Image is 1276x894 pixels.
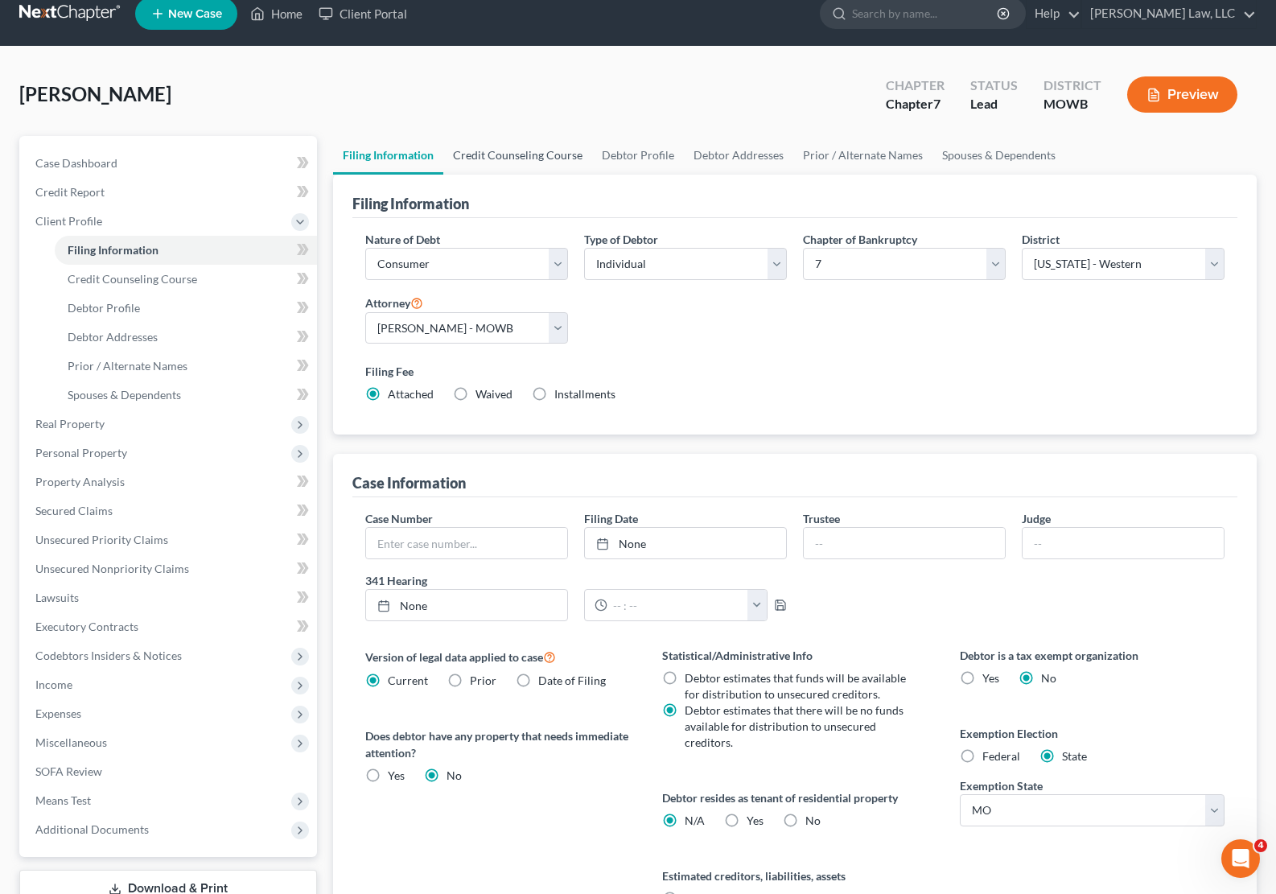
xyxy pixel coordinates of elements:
span: SOFA Review [35,764,102,778]
span: [PERSON_NAME] [19,82,171,105]
span: Filing Information [68,243,158,257]
span: Client Profile [35,214,102,228]
label: Attorney [365,293,423,312]
label: Judge [1022,510,1051,527]
a: Secured Claims [23,496,317,525]
span: Personal Property [35,446,127,459]
span: Debtor Addresses [68,330,158,344]
span: N/A [685,814,705,827]
label: Debtor is a tax exempt organization [960,647,1225,664]
label: Case Number [365,510,433,527]
label: Trustee [803,510,840,527]
input: Enter case number... [366,528,567,558]
span: Installments [554,387,615,401]
span: Debtor Profile [68,301,140,315]
span: New Case [168,8,222,20]
label: Filing Date [584,510,638,527]
span: Lawsuits [35,591,79,604]
div: Case Information [352,473,466,492]
a: Credit Counseling Course [55,265,317,294]
a: Filing Information [333,136,443,175]
span: Prior [470,674,496,687]
span: Executory Contracts [35,620,138,633]
a: Spouses & Dependents [932,136,1065,175]
a: Credit Report [23,178,317,207]
a: Unsecured Nonpriority Claims [23,554,317,583]
label: 341 Hearing [357,572,795,589]
span: Property Analysis [35,475,125,488]
span: Debtor estimates that there will be no funds available for distribution to unsecured creditors. [685,703,903,749]
a: SOFA Review [23,757,317,786]
a: Case Dashboard [23,149,317,178]
label: Exemption Election [960,725,1225,742]
span: Yes [747,814,764,827]
a: Unsecured Priority Claims [23,525,317,554]
span: Yes [388,768,405,782]
a: Property Analysis [23,468,317,496]
a: None [585,528,786,558]
a: Executory Contracts [23,612,317,641]
div: District [1043,76,1101,95]
label: Statistical/Administrative Info [662,647,928,664]
div: Filing Information [352,194,469,213]
span: Means Test [35,793,91,807]
span: Credit Report [35,185,105,199]
div: Lead [970,95,1018,113]
span: Unsecured Nonpriority Claims [35,562,189,575]
label: Type of Debtor [584,231,658,248]
button: Preview [1127,76,1237,113]
iframe: Intercom live chat [1221,839,1260,878]
span: Spouses & Dependents [68,388,181,402]
label: District [1022,231,1060,248]
span: Case Dashboard [35,156,117,170]
span: State [1062,749,1087,763]
label: Estimated creditors, liabilities, assets [662,867,928,884]
a: Debtor Addresses [684,136,793,175]
label: Exemption State [960,777,1043,794]
a: Debtor Addresses [55,323,317,352]
input: -- [1023,528,1224,558]
a: Debtor Profile [55,294,317,323]
a: Spouses & Dependents [55,381,317,410]
span: Debtor estimates that funds will be available for distribution to unsecured creditors. [685,671,906,701]
span: Income [35,678,72,691]
span: Secured Claims [35,504,113,517]
span: Unsecured Priority Claims [35,533,168,546]
span: No [805,814,821,827]
span: Waived [475,387,512,401]
div: Chapter [886,76,945,95]
span: No [1041,671,1056,685]
span: Attached [388,387,434,401]
span: 4 [1254,839,1267,852]
a: Filing Information [55,236,317,265]
span: No [447,768,462,782]
a: Credit Counseling Course [443,136,592,175]
label: Chapter of Bankruptcy [803,231,917,248]
label: Does debtor have any property that needs immediate attention? [365,727,631,761]
a: Debtor Profile [592,136,684,175]
div: MOWB [1043,95,1101,113]
a: None [366,590,567,620]
label: Nature of Debt [365,231,440,248]
span: Yes [982,671,999,685]
div: Status [970,76,1018,95]
div: Chapter [886,95,945,113]
input: -- [804,528,1005,558]
span: Miscellaneous [35,735,107,749]
label: Debtor resides as tenant of residential property [662,789,928,806]
a: Prior / Alternate Names [55,352,317,381]
span: Expenses [35,707,81,720]
a: Lawsuits [23,583,317,612]
span: Current [388,674,428,687]
span: Prior / Alternate Names [68,359,187,373]
span: Credit Counseling Course [68,272,197,286]
label: Version of legal data applied to case [365,647,631,666]
span: Federal [982,749,1020,763]
label: Filing Fee [365,363,1225,380]
span: Date of Filing [538,674,606,687]
span: 7 [933,96,941,111]
span: Additional Documents [35,822,149,836]
a: Prior / Alternate Names [793,136,932,175]
input: -- : -- [607,590,748,620]
span: Real Property [35,417,105,431]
